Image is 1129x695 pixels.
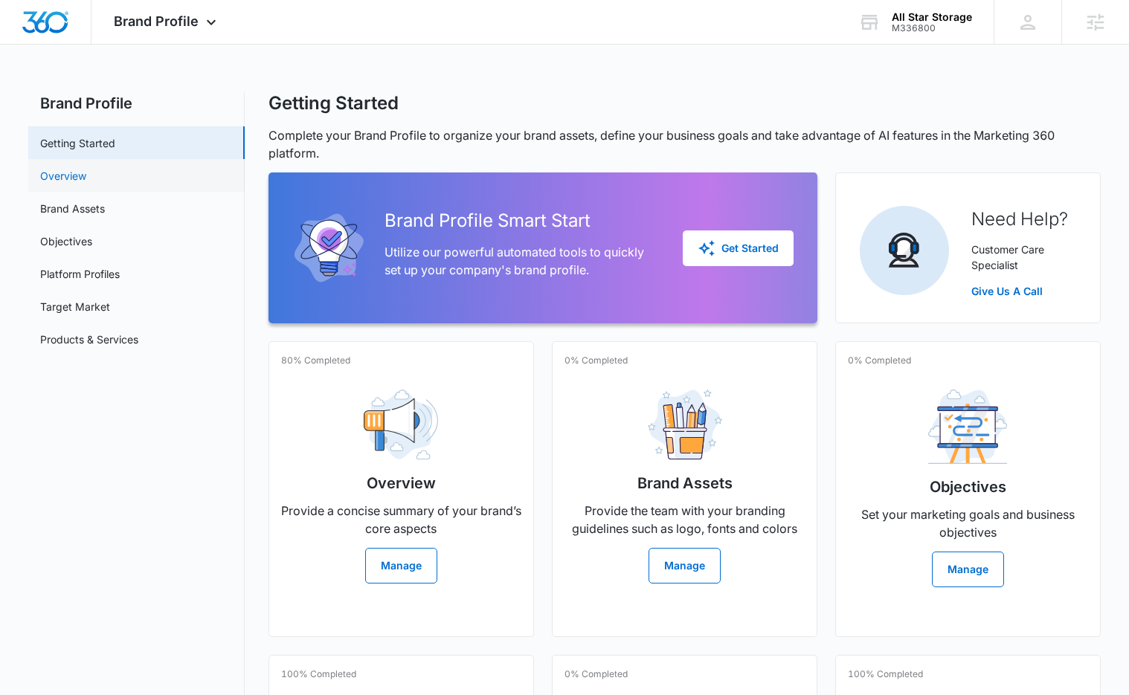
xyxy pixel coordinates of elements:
img: tab_keywords_by_traffic_grey.svg [148,86,160,98]
p: Complete your Brand Profile to organize your brand assets, define your business goals and take ad... [268,126,1101,162]
a: Brand Assets [40,201,105,216]
a: 80% CompletedOverviewProvide a concise summary of your brand’s core aspectsManage [268,341,534,637]
img: tab_domain_overview_orange.svg [40,86,52,98]
p: 0% Completed [564,354,628,367]
div: Domain Overview [57,88,133,97]
h2: Need Help? [971,206,1076,233]
p: 0% Completed [848,354,911,367]
h2: Brand Assets [637,472,733,494]
a: 0% CompletedBrand AssetsProvide the team with your branding guidelines such as logo, fonts and co... [552,341,817,637]
img: website_grey.svg [24,39,36,51]
button: Manage [649,548,721,584]
div: Domain: [DOMAIN_NAME] [39,39,164,51]
p: Set your marketing goals and business objectives [848,505,1088,541]
p: 80% Completed [281,354,350,367]
div: account id [892,23,972,33]
h1: Getting Started [268,92,399,114]
a: 0% CompletedObjectivesSet your marketing goals and business objectivesManage [835,341,1101,637]
button: Manage [932,552,1004,587]
button: Manage [365,548,437,584]
p: 0% Completed [564,667,628,681]
h2: Brand Profile [28,92,245,114]
p: Provide a concise summary of your brand’s core aspects [281,502,521,537]
div: Get Started [698,239,779,257]
p: Utilize our powerful automated tools to quickly set up your company's brand profile. [385,243,659,279]
a: Products & Services [40,332,138,347]
a: Target Market [40,299,110,314]
div: Keywords by Traffic [164,88,251,97]
a: Getting Started [40,135,115,151]
p: Customer Care Specialist [971,242,1076,273]
a: Platform Profiles [40,266,120,282]
h2: Objectives [930,476,1006,498]
span: Brand Profile [114,13,199,29]
div: account name [892,11,972,23]
a: Objectives [40,233,92,249]
h2: Brand Profile Smart Start [385,207,659,234]
div: v 4.0.25 [42,24,73,36]
p: 100% Completed [848,667,923,681]
p: 100% Completed [281,667,356,681]
a: Overview [40,168,86,184]
p: Provide the team with your branding guidelines such as logo, fonts and colors [564,502,805,537]
a: Give Us A Call [971,283,1076,299]
img: logo_orange.svg [24,24,36,36]
button: Get Started [683,230,794,266]
h2: Overview [367,472,436,494]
